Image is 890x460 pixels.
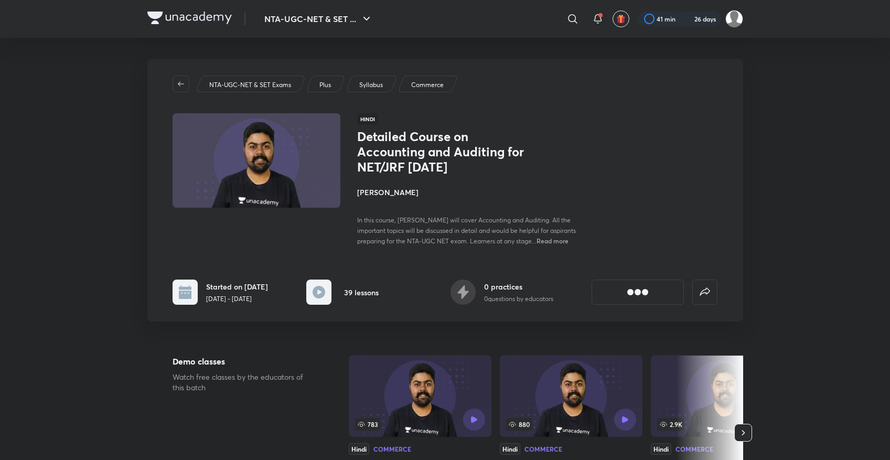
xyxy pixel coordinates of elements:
p: Syllabus [359,80,383,90]
p: Commerce [411,80,444,90]
h6: 0 practices [484,281,553,292]
span: Read more [537,237,569,245]
div: Commerce [373,446,411,452]
button: NTA-UGC-NET & SET ... [258,8,379,29]
img: Thumbnail [170,112,341,209]
span: Hindi [357,113,378,125]
img: Sakshi Nath [725,10,743,28]
img: avatar [616,14,626,24]
div: Commerce [524,446,562,452]
p: 0 questions by educators [484,294,553,304]
img: streak [682,14,692,24]
p: Watch free classes by the educators of this batch [173,372,315,393]
h4: [PERSON_NAME] [357,187,592,198]
div: Hindi [651,443,671,455]
button: [object Object] [592,280,684,305]
div: Hindi [500,443,520,455]
a: NTA-UGC-NET & SET Exams [207,80,293,90]
img: Company Logo [147,12,232,24]
div: Hindi [349,443,369,455]
button: false [692,280,717,305]
a: Commerce [409,80,445,90]
h6: Started on [DATE] [206,281,268,292]
span: 783 [355,418,380,431]
p: Plus [319,80,331,90]
a: Company Logo [147,12,232,27]
span: 2.9K [657,418,684,431]
h1: Detailed Course on Accounting and Auditing for NET/JRF [DATE] [357,129,529,174]
button: avatar [613,10,629,27]
p: NTA-UGC-NET & SET Exams [209,80,291,90]
a: Plus [317,80,333,90]
div: Commerce [675,446,713,452]
h5: Demo classes [173,355,315,368]
span: In this course, [PERSON_NAME] will cover Accounting and Auditing. All the important topics will b... [357,216,576,245]
span: 880 [506,418,532,431]
p: [DATE] - [DATE] [206,294,268,304]
a: Syllabus [357,80,384,90]
h6: 39 lessons [344,287,379,298]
